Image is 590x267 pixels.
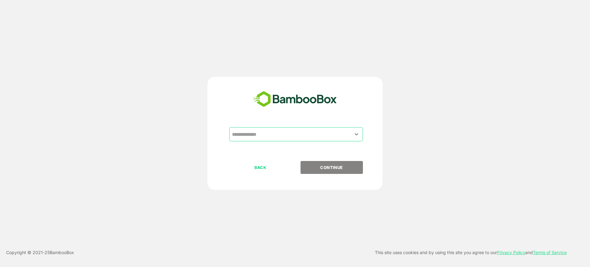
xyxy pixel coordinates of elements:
img: bamboobox [250,89,340,109]
button: CONTINUE [301,161,363,174]
p: CONTINUE [301,164,362,171]
a: Terms of Service [533,250,567,255]
button: BACK [229,161,292,174]
button: Open [352,130,361,138]
p: Copyright © 2021- 25 BambooBox [6,249,74,256]
p: This site uses cookies and by using this site you agree to our and [375,249,567,256]
a: Privacy Policy [497,250,525,255]
p: BACK [230,164,291,171]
